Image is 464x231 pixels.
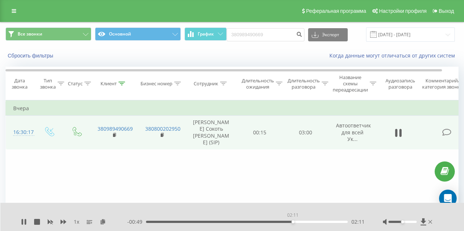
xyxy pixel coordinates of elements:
[286,210,300,220] div: 02:11
[95,27,181,41] button: Основной
[6,78,33,90] div: Дата звонка
[227,28,304,41] input: Поиск по номеру
[145,125,180,132] a: 380800202950
[140,81,172,87] div: Бизнес номер
[421,78,464,90] div: Комментарий/категория звонка
[306,8,366,14] span: Реферальная программа
[237,116,283,149] td: 00:15
[6,52,57,59] button: Сбросить фильтры
[13,125,28,139] div: 16:30:17
[383,78,418,90] div: Аудиозапись разговора
[292,220,295,223] div: Accessibility label
[98,125,133,132] a: 380989490669
[333,74,368,93] div: Название схемы переадресации
[194,81,218,87] div: Сотрудник
[439,8,454,14] span: Выход
[336,122,371,142] span: Автоответчик для всей Ук...
[184,27,227,41] button: График
[283,116,329,149] td: 03:00
[18,31,42,37] span: Все звонки
[198,31,214,37] span: График
[288,78,320,90] div: Длительность разговора
[329,52,458,59] a: Когда данные могут отличаться от других систем
[379,8,427,14] span: Настройки профиля
[6,27,91,41] button: Все звонки
[439,190,457,207] div: Open Intercom Messenger
[74,218,79,226] span: 1 x
[68,81,83,87] div: Статус
[308,28,348,41] button: Экспорт
[40,78,56,90] div: Тип звонка
[242,78,274,90] div: Длительность ожидания
[101,81,117,87] div: Клиент
[127,218,146,226] span: - 00:49
[401,220,404,223] div: Accessibility label
[186,116,237,149] td: [PERSON_NAME] Сокоть [PERSON_NAME] (SIP)
[351,218,365,226] span: 02:11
